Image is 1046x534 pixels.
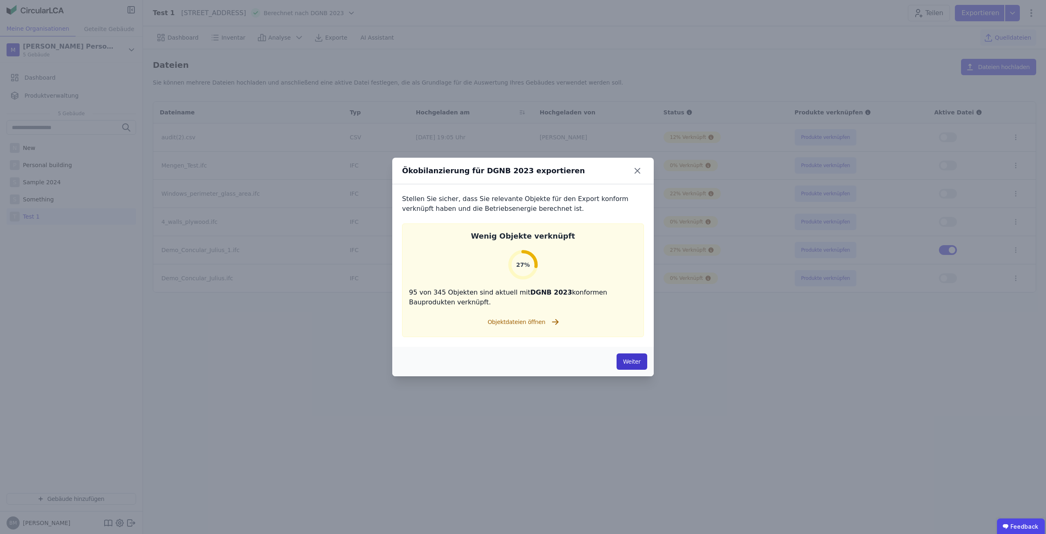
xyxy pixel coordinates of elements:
b: DGNB 2023 [530,288,572,296]
button: Weiter [617,353,647,370]
div: Stellen Sie sicher, dass Sie relevante Objekte für den Export konform verknüpft haben und die Bet... [402,194,644,214]
div: 95 von 345 Objekten sind aktuell mit konformen Bauprodukten verknüpft. [409,288,637,307]
div: Wenig Objekte verknüpft [471,230,575,242]
span: 27% [516,261,530,269]
div: Ökobilanzierung für DGNB 2023 exportieren [402,165,585,177]
button: Objektdateien öffnen [481,314,565,330]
